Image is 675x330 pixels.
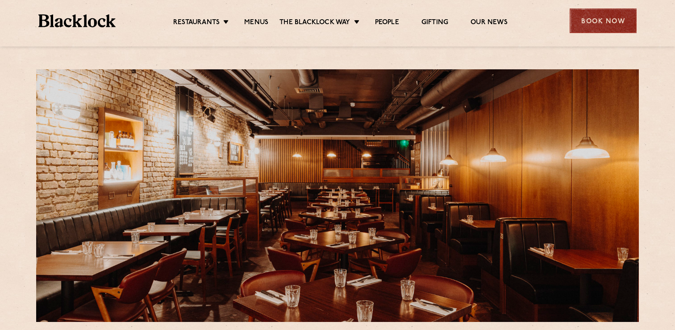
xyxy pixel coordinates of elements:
[279,18,350,28] a: The Blacklock Way
[570,8,637,33] div: Book Now
[421,18,448,28] a: Gifting
[471,18,508,28] a: Our News
[38,14,116,27] img: BL_Textured_Logo-footer-cropped.svg
[375,18,399,28] a: People
[173,18,220,28] a: Restaurants
[244,18,268,28] a: Menus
